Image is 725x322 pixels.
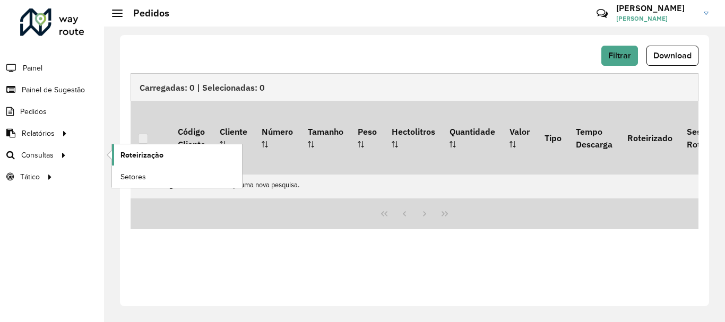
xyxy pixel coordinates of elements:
[120,150,163,161] span: Roteirização
[212,101,254,174] th: Cliente
[22,84,85,95] span: Painel de Sugestão
[537,101,568,174] th: Tipo
[21,150,54,161] span: Consultas
[112,166,242,187] a: Setores
[608,51,631,60] span: Filtrar
[170,101,212,174] th: Código Cliente
[384,101,442,174] th: Hectolitros
[591,2,614,25] a: Contato Rápido
[20,106,47,117] span: Pedidos
[23,63,42,74] span: Painel
[653,51,692,60] span: Download
[442,101,502,174] th: Quantidade
[350,101,384,174] th: Peso
[123,7,169,19] h2: Pedidos
[20,171,40,182] span: Tático
[22,128,55,139] span: Relatórios
[112,144,242,166] a: Roteirização
[616,3,696,13] h3: [PERSON_NAME]
[620,101,679,174] th: Roteirizado
[646,46,698,66] button: Download
[131,73,698,101] div: Carregadas: 0 | Selecionadas: 0
[616,14,696,23] span: [PERSON_NAME]
[255,101,300,174] th: Número
[568,101,619,174] th: Tempo Descarga
[120,171,146,182] span: Setores
[601,46,638,66] button: Filtrar
[503,101,537,174] th: Valor
[300,101,350,174] th: Tamanho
